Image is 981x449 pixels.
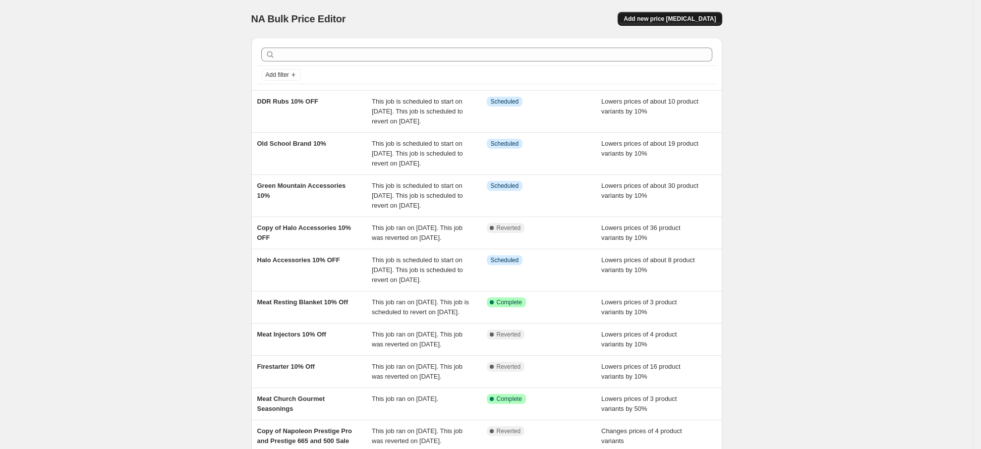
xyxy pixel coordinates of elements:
span: Lowers prices of 3 product variants by 50% [601,395,677,412]
span: Scheduled [491,140,519,148]
span: This job is scheduled to start on [DATE]. This job is scheduled to revert on [DATE]. [372,140,463,167]
span: This job ran on [DATE]. This job was reverted on [DATE]. [372,427,462,445]
span: Scheduled [491,182,519,190]
span: Scheduled [491,98,519,106]
span: Reverted [497,331,521,338]
span: Reverted [497,363,521,371]
button: Add filter [261,69,301,81]
span: This job ran on [DATE]. [372,395,438,402]
span: This job is scheduled to start on [DATE]. This job is scheduled to revert on [DATE]. [372,98,463,125]
span: Scheduled [491,256,519,264]
span: NA Bulk Price Editor [251,13,346,24]
span: This job ran on [DATE]. This job was reverted on [DATE]. [372,363,462,380]
span: Complete [497,298,522,306]
span: This job ran on [DATE]. This job was reverted on [DATE]. [372,331,462,348]
span: Lowers prices of about 8 product variants by 10% [601,256,695,274]
span: Lowers prices of 36 product variants by 10% [601,224,681,241]
span: Changes prices of 4 product variants [601,427,682,445]
span: Copy of Halo Accessories 10% OFF [257,224,351,241]
span: Halo Accessories 10% OFF [257,256,340,264]
span: This job ran on [DATE]. This job was reverted on [DATE]. [372,224,462,241]
span: Lowers prices of 4 product variants by 10% [601,331,677,348]
span: Old School Brand 10% [257,140,326,147]
span: Copy of Napoleon Prestige Pro and Prestige 665 and 500 Sale [257,427,352,445]
span: Lowers prices of 16 product variants by 10% [601,363,681,380]
span: Add filter [266,71,289,79]
span: Add new price [MEDICAL_DATA] [624,15,716,23]
span: Reverted [497,224,521,232]
span: Lowers prices of about 10 product variants by 10% [601,98,698,115]
span: This job ran on [DATE]. This job is scheduled to revert on [DATE]. [372,298,469,316]
span: DDR Rubs 10% OFF [257,98,319,105]
span: Reverted [497,427,521,435]
span: Meat Injectors 10% Off [257,331,326,338]
span: Lowers prices of about 19 product variants by 10% [601,140,698,157]
span: Meat Church Gourmet Seasonings [257,395,325,412]
span: Firestarter 10% Off [257,363,315,370]
span: Complete [497,395,522,403]
span: Green Mountain Accessories 10% [257,182,346,199]
span: Lowers prices of 3 product variants by 10% [601,298,677,316]
span: This job is scheduled to start on [DATE]. This job is scheduled to revert on [DATE]. [372,256,463,283]
span: Lowers prices of about 30 product variants by 10% [601,182,698,199]
button: Add new price [MEDICAL_DATA] [618,12,722,26]
span: Meat Resting Blanket 10% Off [257,298,348,306]
span: This job is scheduled to start on [DATE]. This job is scheduled to revert on [DATE]. [372,182,463,209]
